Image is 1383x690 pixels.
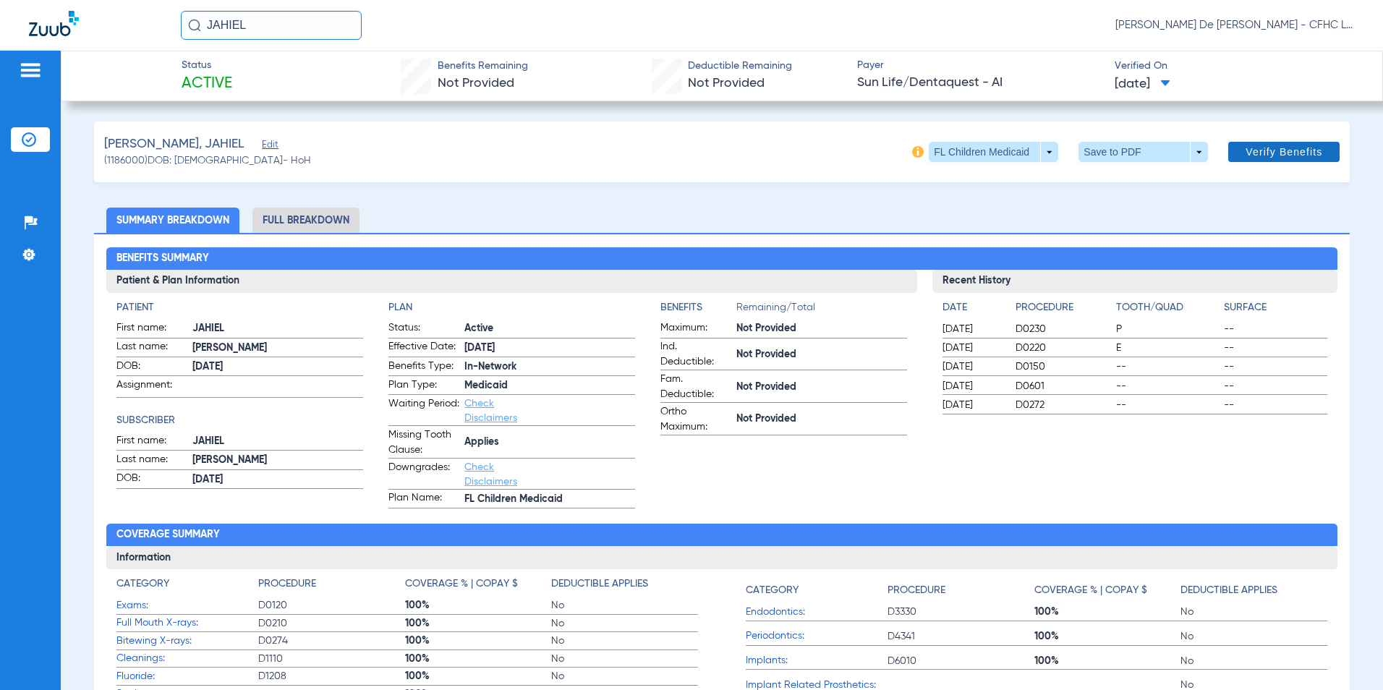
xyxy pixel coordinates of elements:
[192,453,363,468] span: [PERSON_NAME]
[746,629,888,644] span: Periodontics:
[116,300,363,315] h4: Patient
[258,634,404,648] span: D0274
[1224,398,1327,412] span: --
[405,652,551,666] span: 100%
[736,380,907,395] span: Not Provided
[116,471,187,488] span: DOB:
[1180,576,1327,603] app-breakdown-title: Deductible Applies
[1016,322,1111,336] span: D0230
[464,359,635,375] span: In-Network
[258,652,404,666] span: D1110
[551,576,697,597] app-breakdown-title: Deductible Applies
[942,322,1003,336] span: [DATE]
[1116,300,1219,320] app-breakdown-title: Tooth/Quad
[388,490,459,508] span: Plan Name:
[1034,583,1147,598] h4: Coverage % | Copay $
[1034,629,1180,644] span: 100%
[106,546,1337,569] h3: Information
[116,651,258,666] span: Cleanings:
[1016,398,1111,412] span: D0272
[1228,142,1340,162] button: Verify Benefits
[405,616,551,631] span: 100%
[1180,654,1327,668] span: No
[405,669,551,683] span: 100%
[660,320,731,338] span: Maximum:
[888,654,1034,668] span: D6010
[1116,359,1219,374] span: --
[192,472,363,487] span: [DATE]
[942,341,1003,355] span: [DATE]
[857,74,1102,92] span: Sun Life/Dentaquest - AI
[888,629,1034,644] span: D4341
[192,341,363,356] span: [PERSON_NAME]
[116,616,258,631] span: Full Mouth X-rays:
[388,320,459,338] span: Status:
[1116,300,1219,315] h4: Tooth/Quad
[116,378,187,397] span: Assignment:
[181,11,362,40] input: Search for patients
[464,321,635,336] span: Active
[1224,341,1327,355] span: --
[746,583,799,598] h4: Category
[1034,576,1180,603] app-breakdown-title: Coverage % | Copay $
[116,452,187,469] span: Last name:
[182,58,232,73] span: Status
[388,359,459,376] span: Benefits Type:
[1116,322,1219,336] span: P
[388,300,635,315] app-breakdown-title: Plan
[660,300,736,315] h4: Benefits
[258,576,316,592] h4: Procedure
[116,339,187,357] span: Last name:
[262,140,275,153] span: Edit
[1180,605,1327,619] span: No
[1034,654,1180,668] span: 100%
[29,11,79,36] img: Zuub Logo
[551,669,697,683] span: No
[942,398,1003,412] span: [DATE]
[1016,300,1111,320] app-breakdown-title: Procedure
[736,412,907,427] span: Not Provided
[746,605,888,620] span: Endodontics:
[857,58,1102,73] span: Payer
[258,669,404,683] span: D1208
[888,576,1034,603] app-breakdown-title: Procedure
[551,576,648,592] h4: Deductible Applies
[1078,142,1208,162] button: Save to PDF
[888,583,945,598] h4: Procedure
[104,135,244,153] span: [PERSON_NAME], JAHIEL
[116,634,258,649] span: Bitewing X-rays:
[912,146,924,158] img: info-icon
[104,153,311,169] span: (1186000) DOB: [DEMOGRAPHIC_DATA] - HoH
[1246,146,1322,158] span: Verify Benefits
[116,413,363,428] h4: Subscriber
[942,359,1003,374] span: [DATE]
[405,576,551,597] app-breakdown-title: Coverage % | Copay $
[116,669,258,684] span: Fluoride:
[106,208,239,233] li: Summary Breakdown
[660,300,736,320] app-breakdown-title: Benefits
[551,634,697,648] span: No
[258,576,404,597] app-breakdown-title: Procedure
[438,59,528,74] span: Benefits Remaining
[1311,621,1383,690] div: Chat Widget
[116,576,258,597] app-breakdown-title: Category
[942,379,1003,393] span: [DATE]
[116,598,258,613] span: Exams:
[551,652,697,666] span: No
[1016,379,1111,393] span: D0601
[660,339,731,370] span: Ind. Deductible:
[1116,398,1219,412] span: --
[1016,300,1111,315] h4: Procedure
[736,300,907,320] span: Remaining/Total
[192,359,363,375] span: [DATE]
[388,427,459,458] span: Missing Tooth Clause:
[116,433,187,451] span: First name:
[405,634,551,648] span: 100%
[1224,322,1327,336] span: --
[19,61,42,79] img: hamburger-icon
[464,378,635,393] span: Medicaid
[1034,605,1180,619] span: 100%
[388,378,459,395] span: Plan Type:
[551,598,697,613] span: No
